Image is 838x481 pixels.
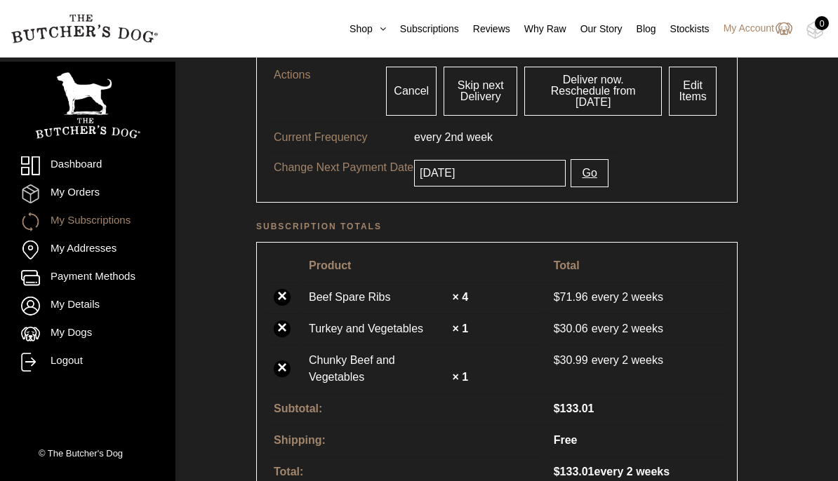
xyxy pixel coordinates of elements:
a: Logout [21,353,154,372]
a: Cancel [386,67,437,116]
a: Turkey and Vegetables [309,320,449,337]
span: 133.01 [554,466,594,477]
a: × [274,360,291,377]
th: Total [545,251,729,280]
span: week [467,131,493,143]
h2: Subscription totals [256,219,738,233]
a: Subscriptions [386,22,459,36]
a: Edit Items [669,67,717,116]
img: TBD_Portrait_Logo_White.png [35,72,140,139]
td: Free [545,425,729,455]
span: 30.99 [554,352,592,369]
button: Go [571,159,608,187]
a: Deliver now. Reschedule from [DATE] [524,67,662,116]
td: every 2 weeks [545,345,729,375]
th: Shipping: [265,425,544,455]
span: $ [554,466,560,477]
a: My Orders [21,184,154,203]
a: Stockists [656,22,710,36]
p: Change Next Payment Date [274,159,414,176]
td: every 2 weeks [545,313,729,344]
a: Beef Spare Ribs [309,289,449,306]
a: Blog [623,22,656,36]
a: Shop [335,22,386,36]
a: Why Raw [510,22,566,36]
span: 30.06 [554,323,592,334]
span: 133.01 [554,402,594,414]
a: My Addresses [21,240,154,259]
span: $ [554,402,560,414]
th: Product [300,251,544,280]
strong: × 1 [452,323,468,334]
p: Current Frequency [274,129,414,146]
a: Reviews [459,22,510,36]
a: My Dogs [21,325,154,344]
a: Skip next Delivery [444,67,517,116]
a: × [274,320,291,337]
span: every 2nd [414,131,463,143]
img: TBD_Cart-Empty.png [806,21,824,39]
a: Payment Methods [21,269,154,287]
a: My Details [21,297,154,316]
a: × [274,289,291,306]
div: 0 [815,16,829,30]
a: My Subscriptions [21,212,154,231]
td: every 2 weeks [545,282,729,312]
a: My Account [710,20,792,37]
span: $ [554,323,560,334]
a: Dashboard [21,156,154,175]
a: Our Story [566,22,623,36]
strong: × 4 [452,291,468,303]
th: Subtotal: [265,393,544,424]
span: $ [554,291,560,303]
a: Chunky Beef and Vegetables [309,352,449,386]
strong: × 1 [452,371,468,383]
span: 71.96 [554,291,592,303]
td: Actions [265,60,374,122]
span: $ [554,354,560,366]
